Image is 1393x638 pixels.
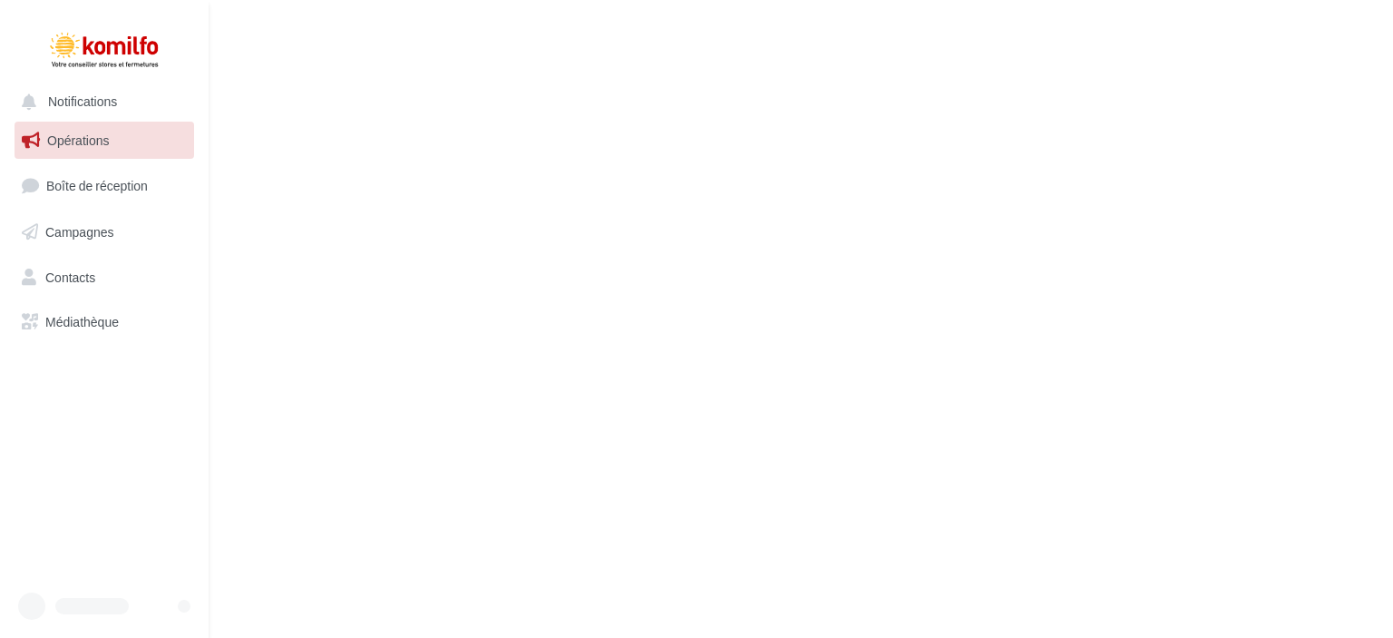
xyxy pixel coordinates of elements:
a: Contacts [11,259,198,297]
span: Opérations [47,133,109,148]
span: Campagnes [45,224,114,240]
a: Boîte de réception [11,166,198,205]
span: Contacts [45,269,95,284]
span: Notifications [48,94,117,110]
a: Médiathèque [11,303,198,341]
a: Opérations [11,122,198,160]
span: Médiathèque [45,314,119,329]
a: Campagnes [11,213,198,251]
span: Boîte de réception [46,178,148,193]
